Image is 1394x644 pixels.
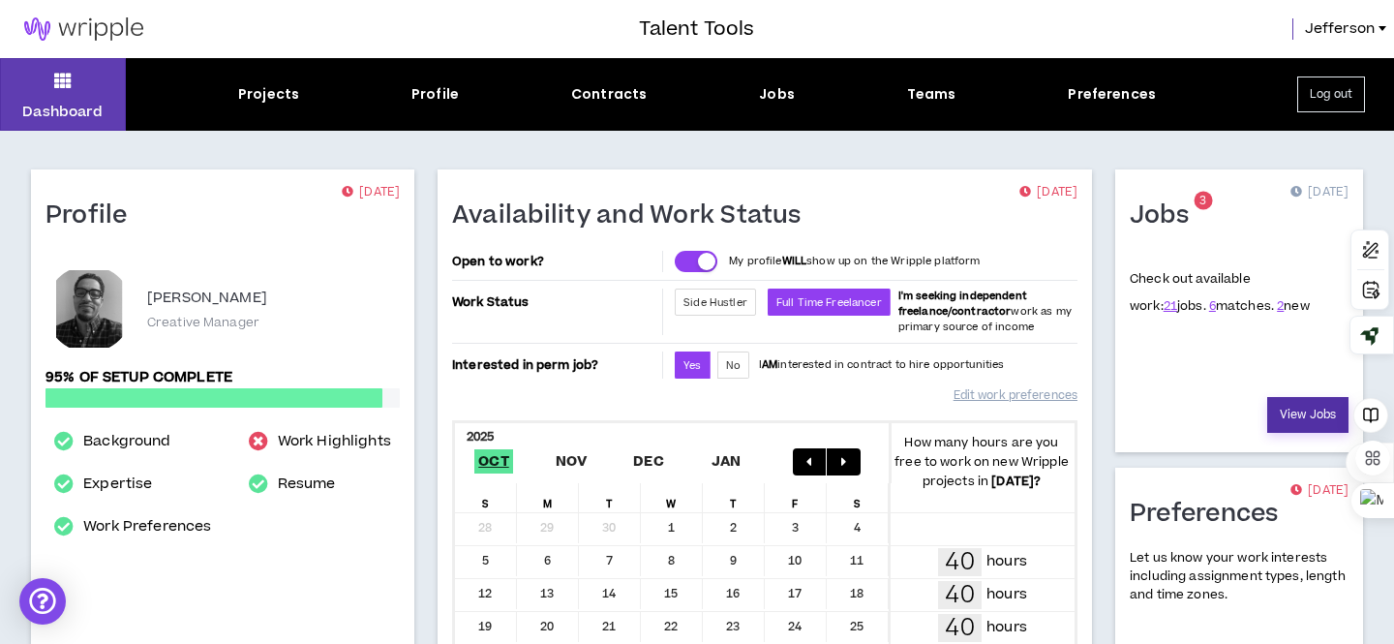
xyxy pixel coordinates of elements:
[729,254,980,269] p: My profile show up on the Wripple platform
[1194,192,1212,210] sup: 3
[571,84,647,105] div: Contracts
[1277,297,1310,315] span: new
[1290,481,1349,501] p: [DATE]
[1277,297,1284,315] a: 2
[986,617,1027,638] p: hours
[683,358,701,373] span: Yes
[517,483,579,512] div: M
[683,295,747,310] span: Side Hustler
[1267,397,1349,433] a: View Jobs
[45,367,400,388] p: 95% of setup complete
[954,379,1077,413] a: Edit work preferences
[898,289,1072,334] span: work as my primary source of income
[641,483,703,512] div: W
[907,84,956,105] div: Teams
[629,449,668,474] span: Dec
[726,358,741,373] span: No
[991,473,1041,490] b: [DATE] ?
[579,483,641,512] div: T
[238,84,299,105] div: Projects
[986,584,1027,605] p: hours
[552,449,591,474] span: Nov
[342,183,400,202] p: [DATE]
[1130,200,1203,231] h1: Jobs
[45,200,142,231] h1: Profile
[1164,297,1177,315] a: 21
[278,430,391,453] a: Work Highlights
[759,357,1005,373] p: I interested in contract to hire opportunities
[827,483,889,512] div: S
[1019,183,1077,202] p: [DATE]
[1130,270,1310,315] p: Check out available work:
[455,483,517,512] div: S
[45,265,133,353] div: Jefferson S.
[1130,499,1293,530] h1: Preferences
[1209,297,1216,315] a: 6
[452,352,658,379] p: Interested in perm job?
[147,287,267,310] p: [PERSON_NAME]
[467,428,495,445] b: 2025
[986,551,1027,572] p: hours
[1068,84,1156,105] div: Preferences
[452,200,816,231] h1: Availability and Work Status
[708,449,745,474] span: Jan
[474,449,513,474] span: Oct
[898,289,1027,319] b: I'm seeking independent freelance/contractor
[1209,297,1274,315] span: matches.
[762,357,777,372] strong: AM
[889,433,1075,491] p: How many hours are you free to work on new Wripple projects in
[22,102,103,122] p: Dashboard
[1290,183,1349,202] p: [DATE]
[452,289,658,316] p: Work Status
[147,314,259,331] p: Creative Manager
[765,483,827,512] div: F
[759,84,795,105] div: Jobs
[639,15,754,44] h3: Talent Tools
[1297,77,1365,112] button: Log out
[1199,193,1206,209] span: 3
[278,473,336,496] a: Resume
[411,84,459,105] div: Profile
[1130,549,1349,605] p: Let us know your work interests including assignment types, length and time zones.
[1305,18,1375,40] span: Jefferson
[19,578,66,625] div: Open Intercom Messenger
[1164,297,1206,315] span: jobs.
[83,515,211,538] a: Work Preferences
[782,254,807,268] strong: WILL
[83,430,170,453] a: Background
[452,254,658,269] p: Open to work?
[83,473,152,496] a: Expertise
[703,483,765,512] div: T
